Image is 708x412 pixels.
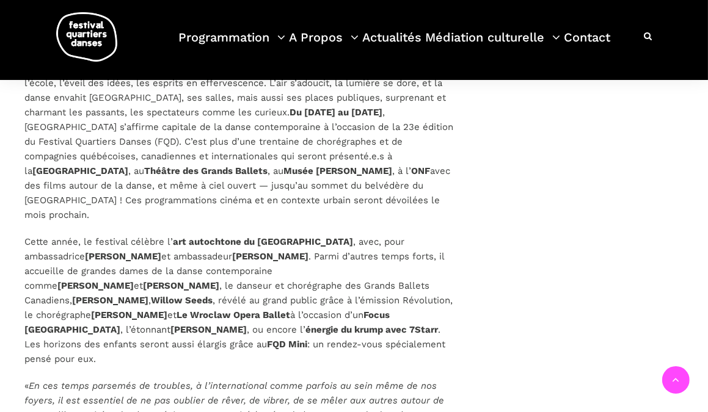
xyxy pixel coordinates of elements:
[24,61,456,222] p: – Septembre marque le début des nouveaux projets, le retour à l’école, l’éveil des idées, les esp...
[24,309,390,335] strong: Focus [GEOGRAPHIC_DATA]
[178,27,285,63] a: Programmation
[24,234,456,366] p: Cette année, le festival célèbre l’ , avec, pour ambassadrice et ambassadeur . Parmi d’autres tem...
[411,165,430,176] strong: ONF
[305,324,438,335] strong: énergie du krump avec 7Starr
[267,339,307,350] strong: FQD Mini
[425,27,560,63] a: Médiation culturelle
[91,309,167,320] strong: [PERSON_NAME]
[232,251,308,262] strong: [PERSON_NAME]
[362,27,422,63] a: Actualités
[283,165,392,176] strong: Musée [PERSON_NAME]
[177,309,290,320] strong: Le Wroclaw Opera Ballet
[170,324,247,335] strong: [PERSON_NAME]
[85,251,161,262] strong: [PERSON_NAME]
[143,280,219,291] strong: [PERSON_NAME]
[72,295,148,306] strong: [PERSON_NAME]
[32,165,128,176] strong: [GEOGRAPHIC_DATA]
[56,12,117,62] img: logo-fqd-med
[289,27,359,63] a: A Propos
[564,27,610,63] a: Contact
[144,165,268,176] strong: Théâtre des Grands Ballets
[290,107,382,118] strong: Du [DATE] au [DATE]
[151,295,213,306] strong: Willow Seeds
[57,280,134,291] strong: [PERSON_NAME]
[173,236,353,247] strong: art autochtone du [GEOGRAPHIC_DATA]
